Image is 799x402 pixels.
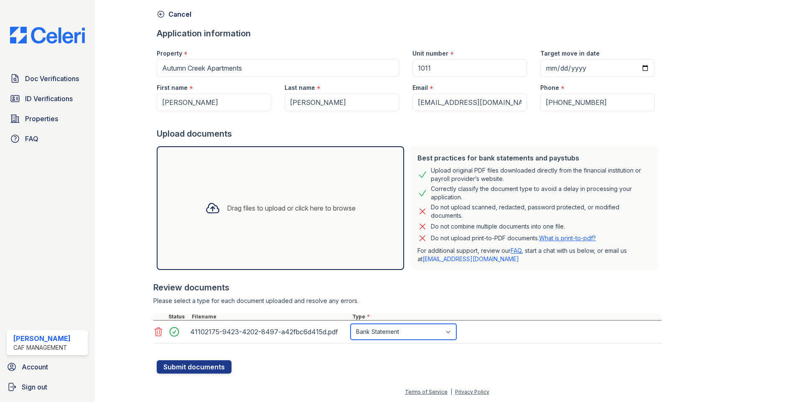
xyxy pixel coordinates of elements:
[7,70,88,87] a: Doc Verifications
[422,255,519,262] a: [EMAIL_ADDRESS][DOMAIN_NAME]
[22,362,48,372] span: Account
[431,234,596,242] p: Do not upload print-to-PDF documents.
[511,247,522,254] a: FAQ
[417,247,651,263] p: For additional support, review our , start a chat with us below, or email us at
[167,313,190,320] div: Status
[450,389,452,395] div: |
[412,49,448,58] label: Unit number
[540,84,559,92] label: Phone
[22,382,47,392] span: Sign out
[3,359,92,375] a: Account
[13,333,71,343] div: [PERSON_NAME]
[431,221,565,232] div: Do not combine multiple documents into one file.
[7,110,88,127] a: Properties
[25,114,58,124] span: Properties
[431,166,651,183] div: Upload original PDF files downloaded directly from the financial institution or payroll provider’...
[157,28,662,39] div: Application information
[3,379,92,395] a: Sign out
[157,84,188,92] label: First name
[3,27,92,43] img: CE_Logo_Blue-a8612792a0a2168367f1c8372b55b34899dd931a85d93a1a3d3e32e68fde9ad4.png
[7,130,88,147] a: FAQ
[157,49,182,58] label: Property
[190,325,347,338] div: 41102175-9423-4202-8497-a42fbc6d415d.pdf
[540,49,600,58] label: Target move in date
[431,203,651,220] div: Do not upload scanned, redacted, password protected, or modified documents.
[157,128,662,140] div: Upload documents
[190,313,351,320] div: Filename
[13,343,71,352] div: CAF Management
[412,84,428,92] label: Email
[539,234,596,242] a: What is print-to-pdf?
[431,185,651,201] div: Correctly classify the document type to avoid a delay in processing your application.
[153,297,662,305] div: Please select a type for each document uploaded and resolve any errors.
[25,74,79,84] span: Doc Verifications
[25,134,38,144] span: FAQ
[157,9,191,19] a: Cancel
[157,360,232,374] button: Submit documents
[25,94,73,104] span: ID Verifications
[351,313,662,320] div: Type
[405,389,448,395] a: Terms of Service
[455,389,489,395] a: Privacy Policy
[285,84,315,92] label: Last name
[227,203,356,213] div: Drag files to upload or click here to browse
[417,153,651,163] div: Best practices for bank statements and paystubs
[7,90,88,107] a: ID Verifications
[153,282,662,293] div: Review documents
